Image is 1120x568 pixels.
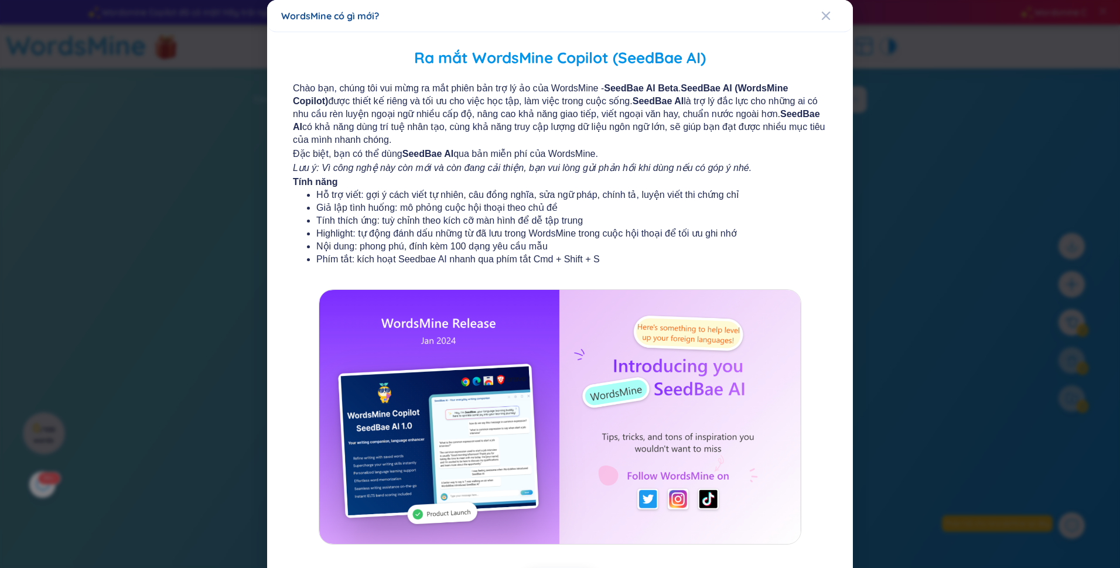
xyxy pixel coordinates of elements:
[316,253,804,266] li: Phím tắt: kích hoạt Seedbae AI nhanh qua phím tắt Cmd + Shift + S
[633,96,684,106] b: SeedBae AI
[316,240,804,253] li: Nội dung: phong phú, đính kèm 100 dạng yêu cầu mẫu
[293,163,752,173] i: Lưu ý: Vì công nghệ này còn mới và còn đang cải thiện, bạn vui lòng gửi phản hồi khi dùng nếu có ...
[293,109,820,132] b: SeedBae AI
[316,189,804,201] li: Hỗ trợ viết: gợi ý cách viết tự nhiên, câu đồng nghĩa, sửa ngữ pháp, chính tả, luyện viết thi chứ...
[316,201,804,214] li: Giả lập tình huống: mô phỏng cuộc hội thoại theo chủ đề
[316,214,804,227] li: Tính thích ứng: tuỳ chỉnh theo kích cỡ màn hình để dễ tập trung
[281,46,839,70] h2: Ra mắt WordsMine Copilot (SeedBae AI)
[281,9,839,22] div: WordsMine có gì mới?
[293,82,827,146] span: Chào bạn, chúng tôi vui mừng ra mắt phiên bản trợ lý ảo của WordsMine - . được thiết kế riêng và ...
[293,177,337,187] b: Tính năng
[604,83,678,93] b: SeedBae AI Beta
[293,148,827,160] span: Đặc biệt, bạn có thể dùng qua bản miễn phí của WordsMine.
[402,149,453,159] b: SeedBae AI
[316,227,804,240] li: Highlight: tự động đánh dấu những từ đã lưu trong WordsMine trong cuộc hội thoại để tối ưu ghi nhớ
[293,83,788,106] b: SeedBae AI (WordsMine Copilot)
